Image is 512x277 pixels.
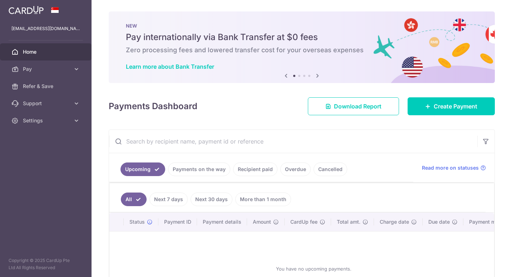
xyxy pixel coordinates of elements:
a: Cancelled [314,162,347,176]
span: Home [23,48,70,55]
a: Next 30 days [191,193,232,206]
a: Read more on statuses [422,164,486,171]
a: Next 7 days [149,193,188,206]
h5: Pay internationally via Bank Transfer at $0 fees [126,31,478,43]
a: More than 1 month [235,193,291,206]
th: Payment details [197,213,247,231]
th: Payment ID [158,213,197,231]
span: Support [23,100,70,107]
span: Pay [23,65,70,73]
span: Total amt. [337,218,360,225]
span: Refer & Save [23,83,70,90]
p: [EMAIL_ADDRESS][DOMAIN_NAME] [11,25,80,32]
span: Download Report [334,102,381,111]
span: Read more on statuses [422,164,479,171]
img: CardUp [9,6,44,14]
span: CardUp fee [290,218,317,225]
span: Settings [23,117,70,124]
span: Amount [253,218,271,225]
a: All [121,193,147,206]
h4: Payments Dashboard [109,100,197,113]
img: Bank transfer banner [109,11,495,83]
a: Download Report [308,97,399,115]
p: NEW [126,23,478,29]
span: Charge date [380,218,409,225]
h6: Zero processing fees and lowered transfer cost for your overseas expenses [126,46,478,54]
span: Due date [428,218,450,225]
span: Status [129,218,145,225]
input: Search by recipient name, payment id or reference [109,130,477,153]
span: Create Payment [434,102,477,111]
a: Recipient paid [233,162,277,176]
a: Payments on the way [168,162,230,176]
a: Upcoming [120,162,165,176]
a: Create Payment [408,97,495,115]
a: Overdue [280,162,311,176]
a: Learn more about Bank Transfer [126,63,214,70]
